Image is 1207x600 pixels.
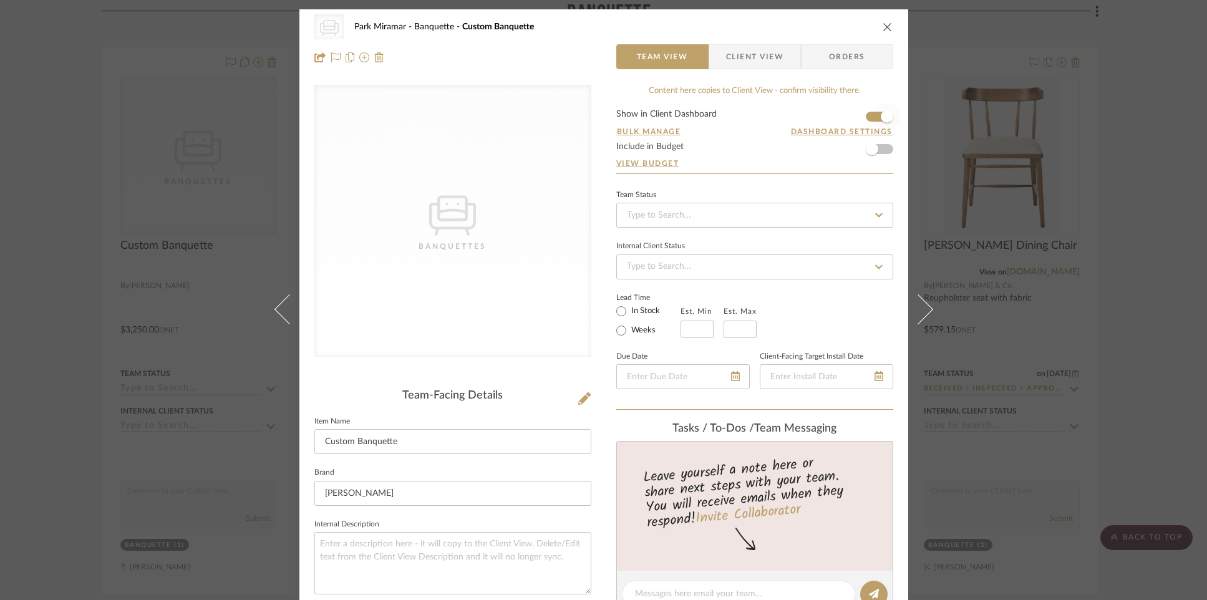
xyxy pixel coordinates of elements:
[760,354,863,360] label: Client-Facing Target Install Date
[616,354,647,360] label: Due Date
[694,499,801,530] a: Invite Collaborator
[629,325,656,336] label: Weeks
[629,306,660,317] label: In Stock
[390,240,515,253] div: Banquettes
[681,307,712,316] label: Est. Min
[616,254,893,279] input: Type to Search…
[314,389,591,403] div: Team-Facing Details
[724,307,757,316] label: Est. Max
[414,22,462,31] span: Banquette
[616,192,656,198] div: Team Status
[616,126,682,137] button: Bulk Manage
[314,521,379,528] label: Internal Description
[637,44,688,69] span: Team View
[354,22,414,31] span: Park Miramar
[314,470,334,476] label: Brand
[462,22,534,31] span: Custom Banquette
[616,158,893,168] a: View Budget
[616,85,893,97] div: Content here copies to Client View - confirm visibility there.
[616,243,685,249] div: Internal Client Status
[882,21,893,32] button: close
[790,126,893,137] button: Dashboard Settings
[672,423,754,434] span: Tasks / To-Dos /
[815,44,879,69] span: Orders
[760,364,893,389] input: Enter Install Date
[314,429,591,454] input: Enter Item Name
[616,422,893,436] div: team Messaging
[314,419,350,425] label: Item Name
[616,303,681,338] mat-radio-group: Select item type
[616,364,750,389] input: Enter Due Date
[314,481,591,506] input: Enter Brand
[374,52,384,62] img: Remove from project
[614,450,894,533] div: Leave yourself a note here or share next steps with your team. You will receive emails when they ...
[726,44,783,69] span: Client View
[616,203,893,228] input: Type to Search…
[616,292,681,303] label: Lead Time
